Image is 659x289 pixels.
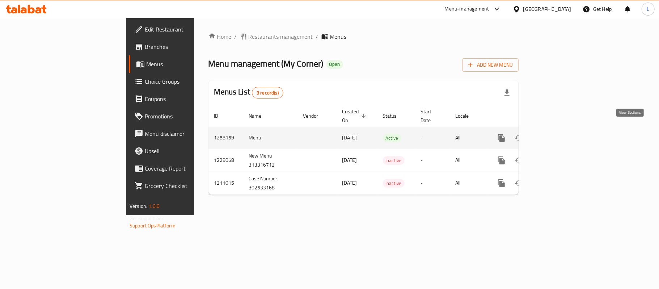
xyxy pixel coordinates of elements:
span: Add New Menu [468,60,513,70]
a: Edit Restaurant [129,21,236,38]
div: Total records count [252,87,283,99]
span: Locale [456,112,478,120]
a: Coupons [129,90,236,108]
span: Promotions [145,112,230,121]
span: Upsell [145,147,230,155]
span: Get support on: [130,214,163,223]
td: All [450,127,487,149]
button: Change Status [510,152,528,169]
td: New Menu 313316712 [243,149,297,172]
td: - [415,149,450,172]
span: Vendor [303,112,328,120]
td: All [450,149,487,172]
span: Menu management ( My Corner ) [208,55,324,72]
table: enhanced table [208,105,568,195]
span: Grocery Checklist [145,181,230,190]
span: Open [326,61,343,67]
span: [DATE] [342,155,357,165]
span: Status [383,112,406,120]
a: Support.OpsPlatform [130,221,176,230]
span: 3 record(s) [252,89,283,96]
td: Case Number 302533168 [243,172,297,194]
a: Menus [129,55,236,73]
div: [GEOGRAPHIC_DATA] [523,5,571,13]
h2: Menus List [214,87,283,99]
div: Menu-management [445,5,489,13]
span: Choice Groups [145,77,230,86]
span: Name [249,112,271,120]
span: Version: [130,201,147,211]
div: Open [326,60,343,69]
td: - [415,127,450,149]
button: more [493,152,510,169]
span: Branches [145,42,230,51]
a: Restaurants management [240,32,313,41]
span: Coverage Report [145,164,230,173]
span: Inactive [383,156,405,165]
a: Branches [129,38,236,55]
span: [DATE] [342,178,357,188]
span: Active [383,134,401,142]
span: Inactive [383,179,405,188]
a: Promotions [129,108,236,125]
span: Menus [330,32,347,41]
span: Menu disclaimer [145,129,230,138]
nav: breadcrumb [208,32,519,41]
td: Menu [243,127,297,149]
span: ID [214,112,228,120]
a: Coverage Report [129,160,236,177]
a: Upsell [129,142,236,160]
td: - [415,172,450,194]
span: Restaurants management [249,32,313,41]
span: 1.0.0 [148,201,160,211]
button: more [493,129,510,147]
span: [DATE] [342,133,357,142]
button: Change Status [510,175,528,192]
span: Coupons [145,95,230,103]
a: Grocery Checklist [129,177,236,194]
span: Menus [146,60,230,68]
th: Actions [487,105,568,127]
span: L [647,5,649,13]
button: Change Status [510,129,528,147]
span: Created On [342,107,368,125]
a: Choice Groups [129,73,236,90]
li: / [316,32,318,41]
button: more [493,175,510,192]
a: Menu disclaimer [129,125,236,142]
td: All [450,172,487,194]
span: Edit Restaurant [145,25,230,34]
button: Add New Menu [462,58,519,72]
span: Start Date [421,107,441,125]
